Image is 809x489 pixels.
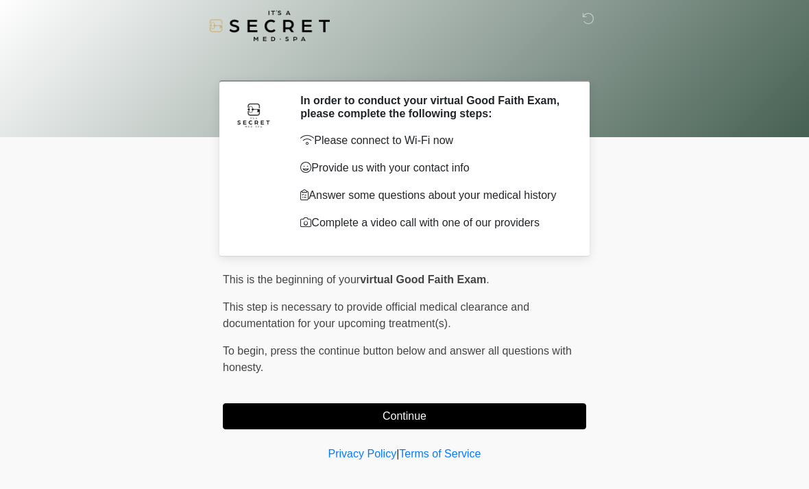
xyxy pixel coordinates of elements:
span: To begin, [223,345,270,357]
p: Answer some questions about your medical history [300,187,566,204]
a: | [396,448,399,460]
span: . [486,274,489,285]
img: It's A Secret Med Spa Logo [209,10,330,41]
a: Terms of Service [399,448,481,460]
button: Continue [223,403,586,429]
strong: virtual Good Faith Exam [360,274,486,285]
img: Agent Avatar [233,94,274,135]
h2: In order to conduct your virtual Good Faith Exam, please complete the following steps: [300,94,566,120]
span: press the continue button below and answer all questions with honesty. [223,345,572,373]
p: Provide us with your contact info [300,160,566,176]
p: Complete a video call with one of our providers [300,215,566,231]
h1: ‎ ‎ [213,49,596,75]
a: Privacy Policy [328,448,397,460]
span: This step is necessary to provide official medical clearance and documentation for your upcoming ... [223,301,529,329]
p: Please connect to Wi-Fi now [300,132,566,149]
span: This is the beginning of your [223,274,360,285]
